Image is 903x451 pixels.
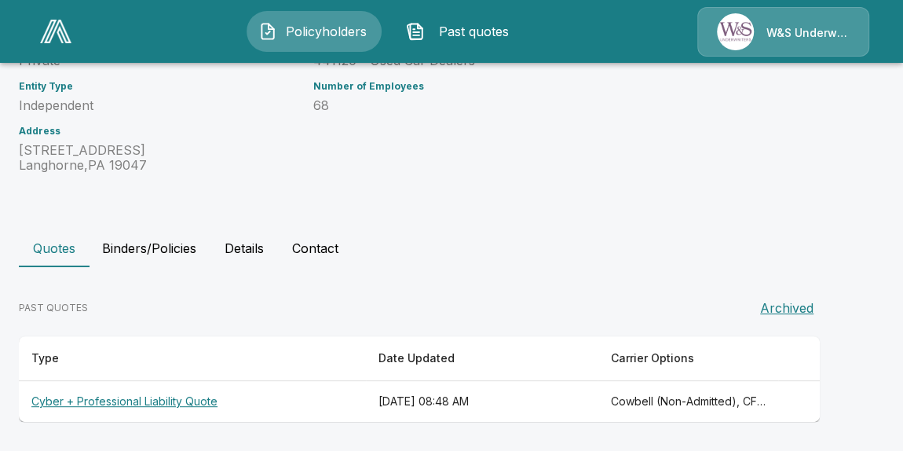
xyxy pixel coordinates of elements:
[754,292,820,324] button: Archived
[313,98,737,113] p: 68
[598,336,778,381] th: Carrier Options
[313,81,737,92] h6: Number of Employees
[19,301,88,315] p: PAST QUOTES
[19,126,294,137] h6: Address
[209,229,280,267] button: Details
[19,229,884,267] div: policyholder tabs
[19,81,294,92] h6: Entity Type
[19,143,294,173] p: [STREET_ADDRESS] Langhorne , PA 19047
[366,381,598,423] th: [DATE] 08:48 AM
[19,98,294,113] p: Independent
[431,22,517,41] span: Past quotes
[406,22,425,41] img: Past quotes Icon
[90,229,209,267] button: Binders/Policies
[598,381,778,423] th: Cowbell (Non-Admitted), CFC (Admitted), Coalition (Admitted), Tokio Marine TMHCC (Non-Admitted), ...
[19,229,90,267] button: Quotes
[283,22,370,41] span: Policyholders
[19,381,366,423] th: Cyber + Professional Liability Quote
[19,336,820,422] table: responsive table
[40,20,71,43] img: AA Logo
[394,11,529,52] button: Past quotes IconPast quotes
[19,336,366,381] th: Type
[258,22,277,41] img: Policyholders Icon
[247,11,382,52] button: Policyholders IconPolicyholders
[280,229,351,267] button: Contact
[366,336,598,381] th: Date Updated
